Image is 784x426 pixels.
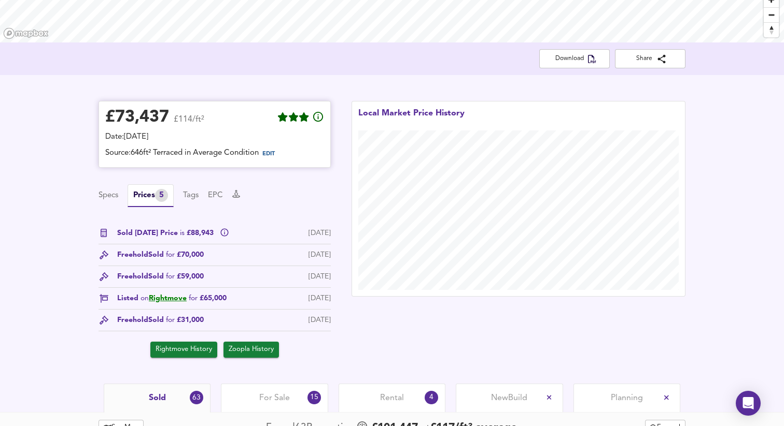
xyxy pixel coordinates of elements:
[309,228,331,239] div: [DATE]
[105,131,324,143] div: Date: [DATE]
[309,271,331,282] div: [DATE]
[117,271,204,282] div: Freehold
[189,295,198,302] span: for
[174,115,204,130] span: £114/ft²
[259,392,290,404] span: For Sale
[548,53,601,64] span: Download
[133,189,168,202] div: Prices
[309,315,331,326] div: [DATE]
[105,148,324,161] div: Source: 646ft² Terraced in Average Condition
[148,271,204,282] span: Sold £59,000
[156,344,212,356] span: Rightmove History
[623,53,677,64] span: Share
[141,295,149,302] span: on
[180,229,185,237] span: is
[117,293,227,304] span: Listed £65,000
[309,293,331,304] div: [DATE]
[764,8,779,22] span: Zoom out
[166,273,175,280] span: for
[148,249,204,260] span: Sold £70,000
[764,7,779,22] button: Zoom out
[223,342,279,358] button: Zoopla History
[183,190,199,201] button: Tags
[105,110,169,125] div: £ 73,437
[764,23,779,37] span: Reset bearing to north
[155,189,168,202] div: 5
[380,392,404,404] span: Rental
[3,27,49,39] a: Mapbox homepage
[262,151,275,157] span: EDIT
[736,391,761,416] div: Open Intercom Messenger
[149,295,187,302] a: Rightmove
[117,315,204,326] div: Freehold
[117,249,204,260] div: Freehold
[611,392,643,404] span: Planning
[229,344,274,356] span: Zoopla History
[358,108,465,130] div: Local Market Price History
[208,190,223,201] button: EPC
[117,228,216,239] span: Sold [DATE] Price £88,943
[491,392,527,404] span: New Build
[539,49,610,68] button: Download
[166,251,175,258] span: for
[764,22,779,37] button: Reset bearing to north
[128,184,174,207] button: Prices5
[425,391,438,404] div: 4
[148,315,204,326] span: Sold £31,000
[150,342,217,358] button: Rightmove History
[149,392,166,404] span: Sold
[99,190,118,201] button: Specs
[309,249,331,260] div: [DATE]
[615,49,685,68] button: Share
[166,316,175,324] span: for
[307,391,321,404] div: 15
[190,391,203,404] div: 63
